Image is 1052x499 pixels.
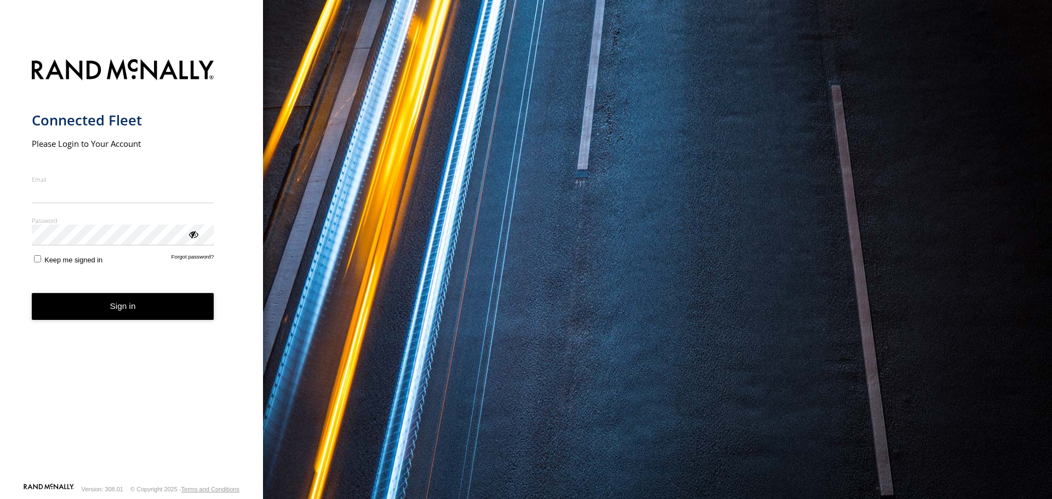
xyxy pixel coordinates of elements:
span: Keep me signed in [44,256,102,264]
img: Rand McNally [32,57,214,85]
div: ViewPassword [187,228,198,239]
label: Email [32,175,214,183]
input: Keep me signed in [34,255,41,262]
button: Sign in [32,293,214,320]
form: main [32,53,232,483]
div: © Copyright 2025 - [130,486,239,492]
div: Version: 308.01 [82,486,123,492]
a: Terms and Conditions [181,486,239,492]
label: Password [32,216,214,225]
h2: Please Login to Your Account [32,138,214,149]
a: Visit our Website [24,484,74,495]
h1: Connected Fleet [32,111,214,129]
a: Forgot password? [171,254,214,264]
